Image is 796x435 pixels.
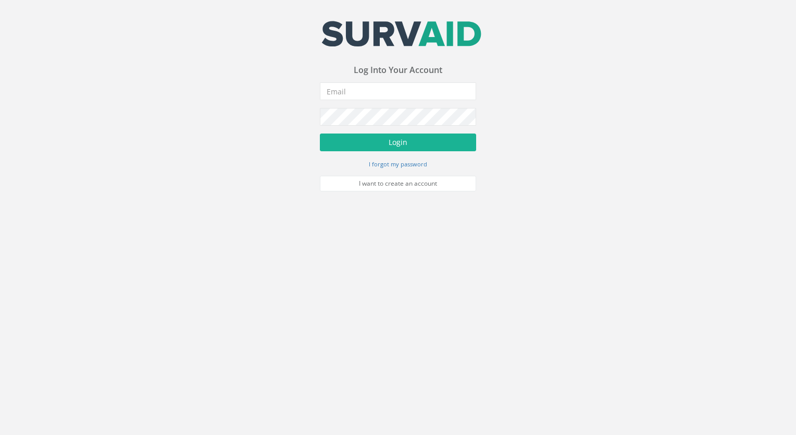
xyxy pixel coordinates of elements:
[320,176,476,191] a: I want to create an account
[369,159,427,168] a: I forgot my password
[369,160,427,168] small: I forgot my password
[320,66,476,75] h3: Log Into Your Account
[320,82,476,100] input: Email
[320,134,476,151] button: Login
